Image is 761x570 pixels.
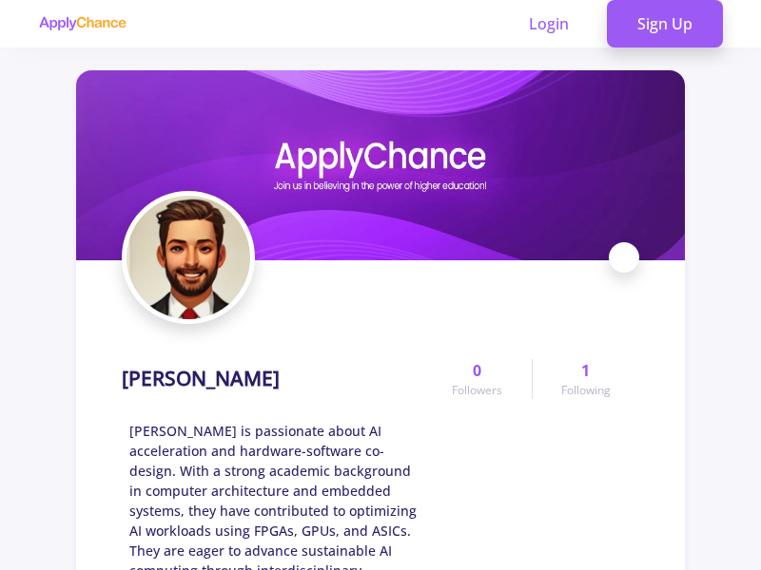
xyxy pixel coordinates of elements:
img: Kevin Robinsonavatar [127,196,250,319]
span: Following [561,382,611,399]
span: Followers [452,382,502,399]
span: 1 [581,359,590,382]
h1: [PERSON_NAME] [122,367,280,390]
span: 0 [473,359,481,382]
a: 0Followers [423,359,531,399]
a: 1Following [532,359,639,399]
img: Kevin Robinsoncover image [76,70,685,260]
img: applychance logo text only [38,16,127,31]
